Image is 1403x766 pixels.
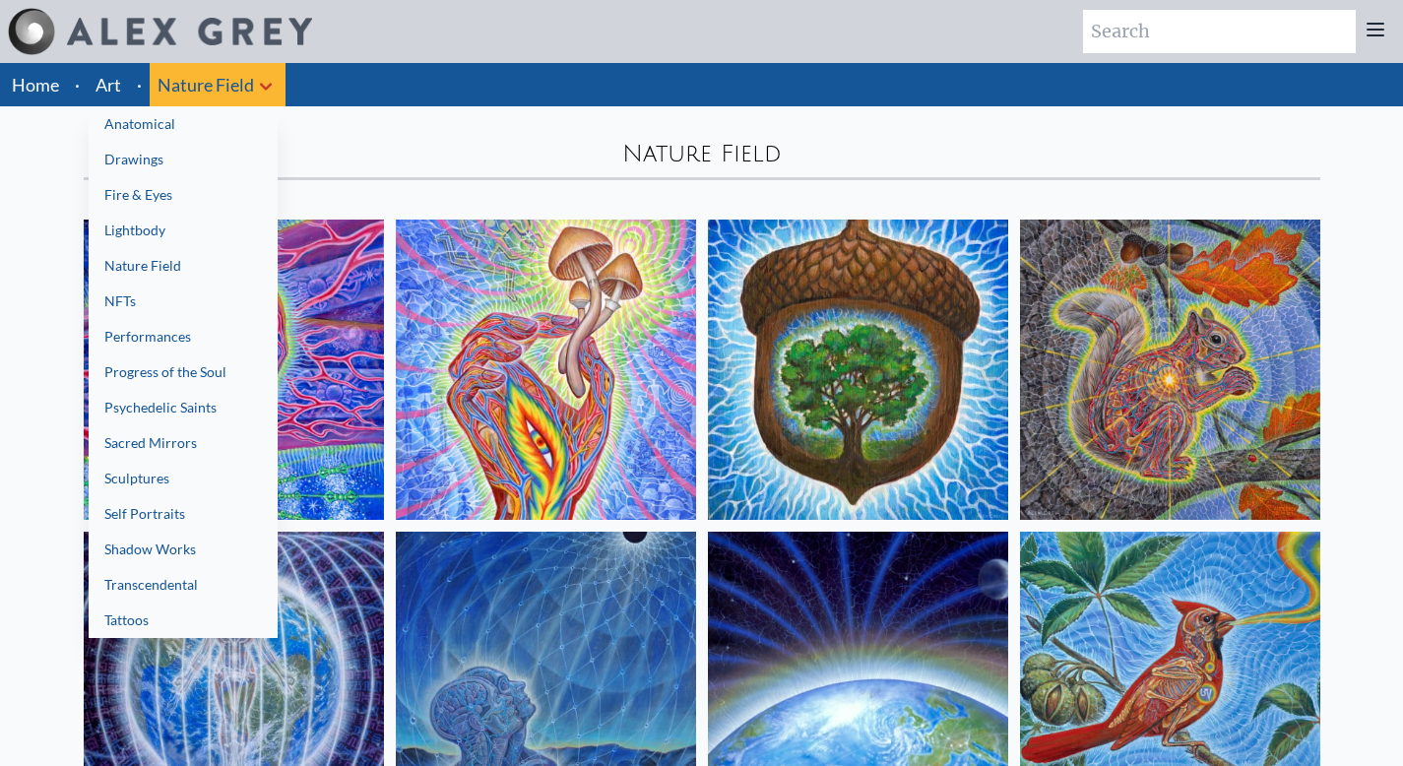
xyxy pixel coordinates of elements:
[89,354,278,390] a: Progress of the Soul
[89,213,278,248] a: Lightbody
[89,567,278,603] a: Transcendental
[89,142,278,177] a: Drawings
[89,532,278,567] a: Shadow Works
[89,496,278,532] a: Self Portraits
[89,425,278,461] a: Sacred Mirrors
[89,248,278,284] a: Nature Field
[89,390,278,425] a: Psychedelic Saints
[89,106,278,142] a: Anatomical
[89,603,278,638] a: Tattoos
[89,319,278,354] a: Performances
[89,177,278,213] a: Fire & Eyes
[89,284,278,319] a: NFTs
[89,461,278,496] a: Sculptures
